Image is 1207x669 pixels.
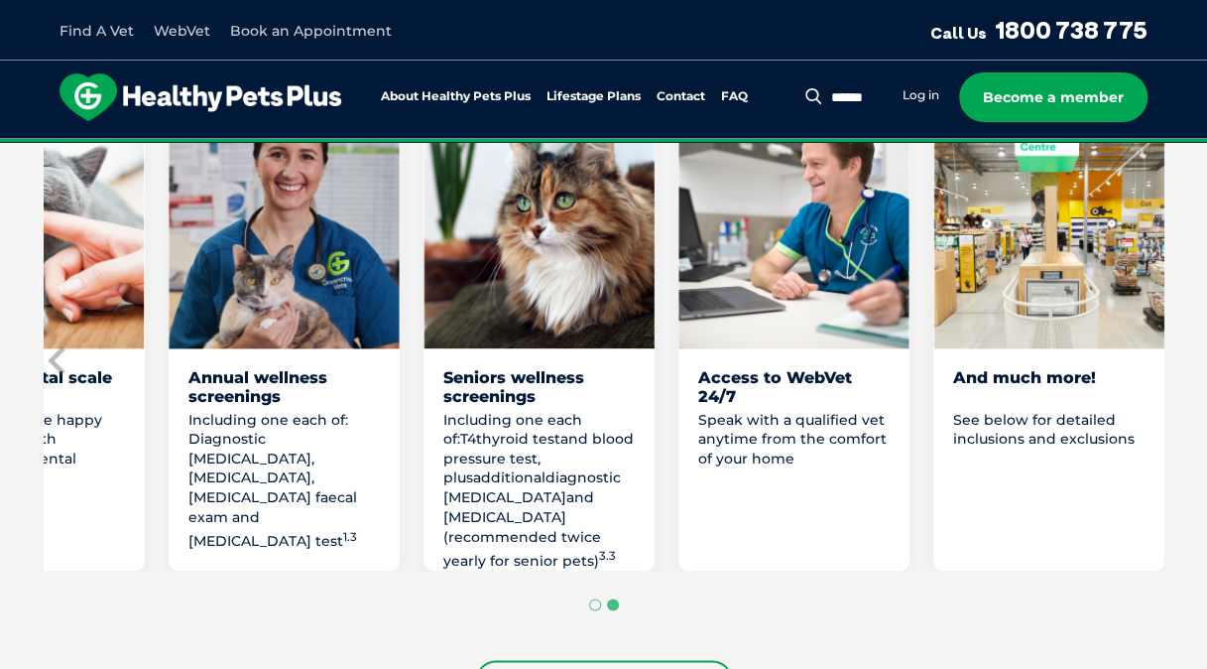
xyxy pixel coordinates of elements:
a: About Healthy Pets Plus [381,90,531,103]
a: FAQ [721,90,748,103]
img: hpp-logo [60,73,341,121]
span: Proactive, preventative wellness program designed to keep your pet healthier and happier for longer [233,139,974,157]
span: additional [473,468,545,486]
span: and [566,488,594,506]
ul: Select a slide to show [44,596,1164,613]
li: 6 of 8 [423,100,655,571]
span: f: [452,430,460,448]
button: Go to page 2 [607,599,619,610]
span: diagnostic [MEDICAL_DATA] [443,468,621,506]
div: Seniors wellness screenings [443,368,635,406]
span: (recommended twice yearly for senior pets) [443,527,616,569]
span: thyroid test [476,430,560,448]
button: Previous slide [44,345,73,375]
a: Find A Vet [60,22,134,40]
button: Go to page 1 [589,599,601,610]
p: See below for detailed inclusions and exclusions [953,411,1145,450]
li: 7 of 8 [678,100,909,571]
p: Including one each of: Diagnostic [MEDICAL_DATA], [MEDICAL_DATA], [MEDICAL_DATA] faecal exam and ... [188,411,380,552]
a: Contact [657,90,705,103]
span: and blood pressure test, plus [443,430,634,486]
div: Annual wellness screenings [188,368,380,406]
li: 8 of 8 [933,100,1164,571]
a: Become a member [959,72,1147,122]
div: Access to WebVet 24/7 [698,368,890,406]
li: 5 of 8 [169,100,400,571]
a: Lifestage Plans [546,90,641,103]
a: Book an Appointment [230,22,392,40]
a: Log in [903,87,939,103]
p: Speak with a qualified vet anytime from the comfort of your home [698,411,890,469]
span: Call Us [930,23,987,43]
sup: 3.3 [599,549,616,563]
a: Call Us1800 738 775 [930,15,1147,45]
sup: 1.3 [343,529,357,543]
a: WebVet [154,22,210,40]
div: And much more! [953,368,1145,406]
span: [MEDICAL_DATA] [443,508,566,526]
span: T4 [460,430,476,448]
button: Search [801,86,826,106]
span: Including one each o [443,411,582,449]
